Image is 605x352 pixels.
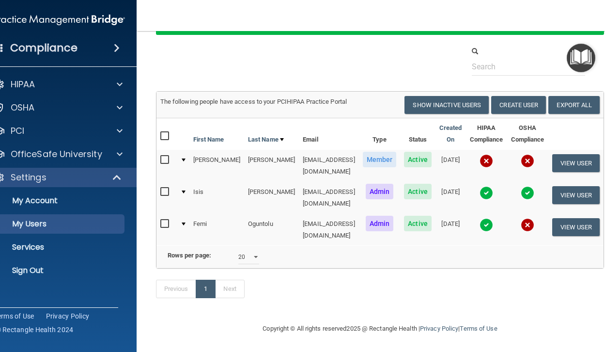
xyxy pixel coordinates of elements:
[11,148,102,160] p: OfficeSafe University
[363,152,397,167] span: Member
[472,58,586,76] input: Search
[521,186,534,200] img: tick.e7d51cea.svg
[552,186,600,204] button: View User
[11,125,24,137] p: PCI
[437,290,593,329] iframe: Drift Widget Chat Controller
[244,150,299,182] td: [PERSON_NAME]
[366,184,394,199] span: Admin
[299,150,359,182] td: [EMAIL_ADDRESS][DOMAIN_NAME]
[299,118,359,150] th: Email
[168,252,211,259] b: Rows per page:
[215,280,244,298] a: Next
[189,214,244,245] td: Femi
[435,214,466,245] td: [DATE]
[404,184,432,199] span: Active
[248,134,284,145] a: Last Name
[507,118,548,150] th: OSHA Compliance
[521,154,534,168] img: cross.ca9f0e7f.svg
[359,118,401,150] th: Type
[548,96,600,114] a: Export All
[435,150,466,182] td: [DATE]
[466,118,507,150] th: HIPAA Compliance
[404,216,432,231] span: Active
[46,311,90,321] a: Privacy Policy
[189,150,244,182] td: [PERSON_NAME]
[203,313,557,344] div: Copyright © All rights reserved 2025 @ Rectangle Health | |
[244,182,299,214] td: [PERSON_NAME]
[480,218,493,232] img: tick.e7d51cea.svg
[11,172,47,183] p: Settings
[404,96,489,114] button: Show Inactive Users
[420,325,458,332] a: Privacy Policy
[435,182,466,214] td: [DATE]
[160,98,347,105] span: The following people have access to your PCIHIPAA Practice Portal
[189,182,244,214] td: Isis
[193,134,224,145] a: First Name
[299,182,359,214] td: [EMAIL_ADDRESS][DOMAIN_NAME]
[11,79,35,90] p: HIPAA
[521,218,534,232] img: cross.ca9f0e7f.svg
[196,280,216,298] a: 1
[439,122,462,145] a: Created On
[491,96,546,114] button: Create User
[11,102,35,113] p: OSHA
[480,154,493,168] img: cross.ca9f0e7f.svg
[400,118,435,150] th: Status
[156,280,197,298] a: Previous
[10,41,78,55] h4: Compliance
[404,152,432,167] span: Active
[567,44,595,72] button: Open Resource Center
[244,214,299,245] td: Oguntolu
[366,216,394,231] span: Admin
[552,218,600,236] button: View User
[299,214,359,245] td: [EMAIL_ADDRESS][DOMAIN_NAME]
[552,154,600,172] button: View User
[480,186,493,200] img: tick.e7d51cea.svg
